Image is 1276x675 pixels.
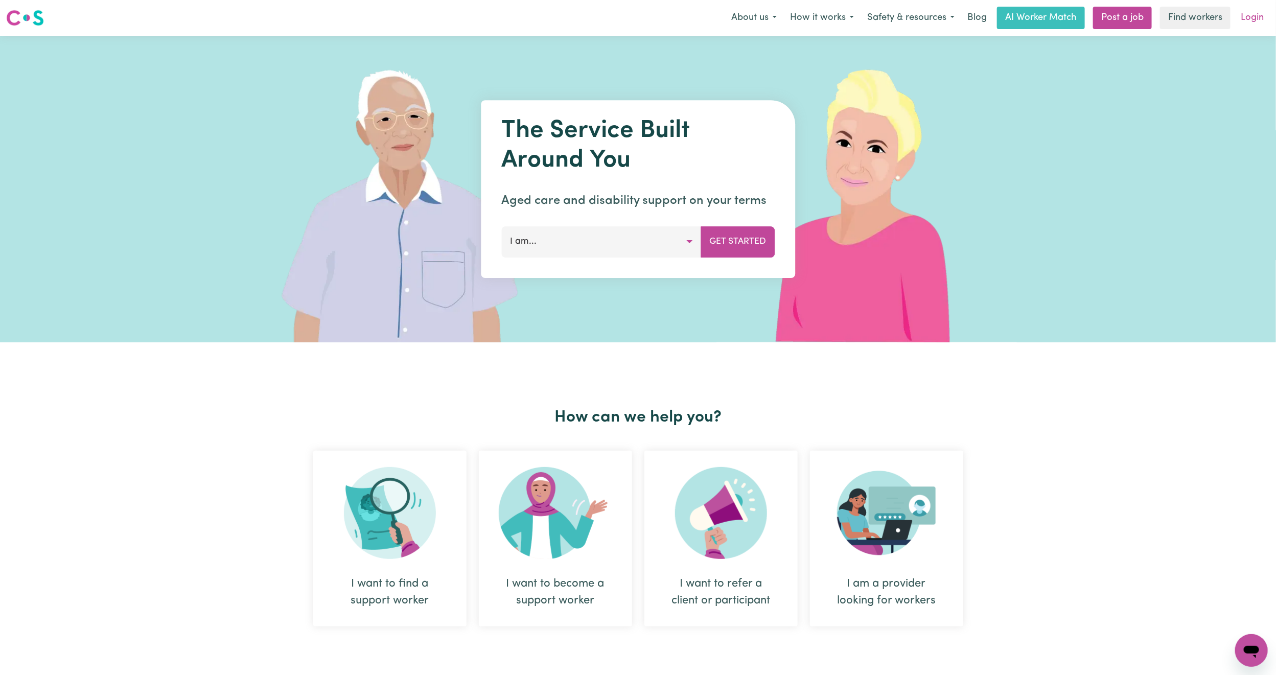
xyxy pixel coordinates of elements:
[997,7,1085,29] a: AI Worker Match
[834,575,939,609] div: I am a provider looking for workers
[313,451,467,626] div: I want to find a support worker
[701,226,775,257] button: Get Started
[961,7,993,29] a: Blog
[644,451,798,626] div: I want to refer a client or participant
[783,7,861,29] button: How it works
[1235,7,1270,29] a: Login
[6,6,44,30] a: Careseekers logo
[675,467,767,559] img: Refer
[861,7,961,29] button: Safety & resources
[1093,7,1152,29] a: Post a job
[344,467,436,559] img: Search
[338,575,442,609] div: I want to find a support worker
[307,408,969,427] h2: How can we help you?
[725,7,783,29] button: About us
[810,451,963,626] div: I am a provider looking for workers
[6,9,44,27] img: Careseekers logo
[501,117,775,175] h1: The Service Built Around You
[1235,634,1268,667] iframe: Button to launch messaging window, conversation in progress
[501,226,701,257] button: I am...
[837,467,936,559] img: Provider
[499,467,612,559] img: Become Worker
[1160,7,1231,29] a: Find workers
[479,451,632,626] div: I want to become a support worker
[503,575,608,609] div: I want to become a support worker
[501,192,775,210] p: Aged care and disability support on your terms
[669,575,773,609] div: I want to refer a client or participant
